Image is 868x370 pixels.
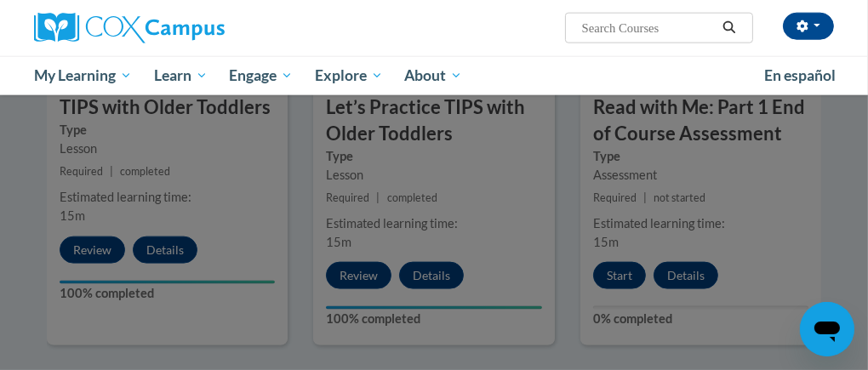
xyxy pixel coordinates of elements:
a: My Learning [23,56,143,95]
a: En español [753,58,847,94]
span: En español [764,66,836,84]
a: Learn [143,56,219,95]
img: Cox Campus [34,13,225,43]
span: Engage [229,65,293,86]
span: About [404,65,462,86]
a: About [394,56,474,95]
a: Explore [304,56,394,95]
a: Cox Campus [34,13,283,43]
span: Explore [315,65,383,86]
div: Main menu [21,56,847,95]
span: My Learning [34,65,132,86]
button: Account Settings [783,13,834,40]
iframe: Button to launch messaging window [800,302,854,356]
a: Engage [218,56,304,95]
span: Learn [154,65,208,86]
button: Search [717,18,742,38]
input: Search Courses [580,18,717,38]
